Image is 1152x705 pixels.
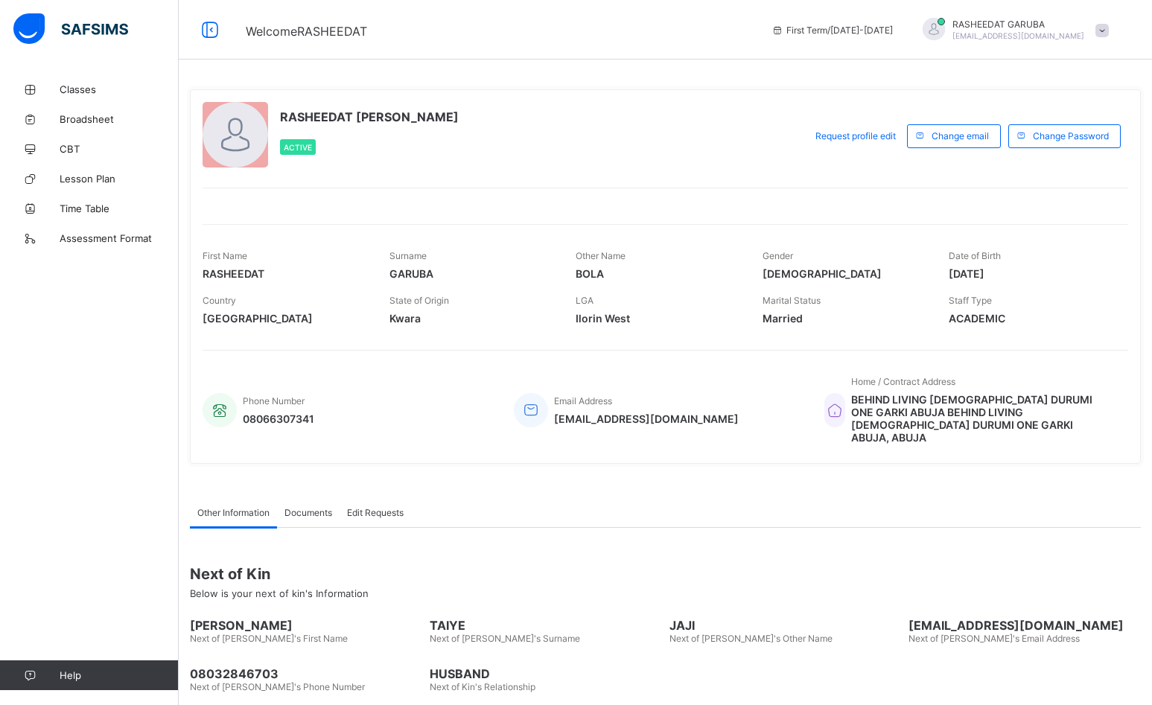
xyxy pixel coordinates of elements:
span: Other Information [197,507,270,518]
span: Help [60,669,178,681]
span: [EMAIL_ADDRESS][DOMAIN_NAME] [952,31,1084,40]
span: Marital Status [763,295,821,306]
span: Change email [932,130,989,141]
span: Documents [284,507,332,518]
span: Email Address [554,395,612,406]
span: Next of [PERSON_NAME]'s Surname [430,633,580,644]
span: [GEOGRAPHIC_DATA] [203,312,367,325]
span: 08032846703 [190,666,422,681]
span: First Name [203,250,247,261]
span: Home / Contract Address [851,376,955,387]
span: Welcome RASHEEDAT [246,24,367,39]
span: Staff Type [949,295,992,306]
span: Time Table [60,202,179,214]
span: Lesson Plan [60,173,179,185]
span: Below is your next of kin's Information [190,587,369,599]
span: Date of Birth [949,250,1001,261]
span: CBT [60,143,179,155]
span: RASHEEDAT [PERSON_NAME] [280,109,459,124]
img: safsims [13,13,128,45]
span: Kwara [389,312,554,325]
span: GARUBA [389,267,554,280]
div: RASHEEDATGARUBA [908,18,1116,42]
span: Country [203,295,236,306]
span: Next of [PERSON_NAME]'s Email Address [908,633,1080,644]
span: Next of [PERSON_NAME]'s Other Name [669,633,833,644]
span: [EMAIL_ADDRESS][DOMAIN_NAME] [554,412,739,425]
span: Next of [PERSON_NAME]'s Phone Number [190,681,365,692]
span: Active [284,143,312,152]
span: Ilorin West [576,312,740,325]
span: BOLA [576,267,740,280]
span: Change Password [1033,130,1109,141]
span: Assessment Format [60,232,179,244]
span: RASHEEDAT [203,267,367,280]
span: [PERSON_NAME] [190,618,422,633]
span: Next of Kin [190,565,1141,583]
span: Gender [763,250,793,261]
span: ACADEMIC [949,312,1113,325]
span: Surname [389,250,427,261]
span: TAIYE [430,618,662,633]
span: Phone Number [243,395,305,406]
span: JAJI [669,618,902,633]
span: Other Name [576,250,626,261]
span: [EMAIL_ADDRESS][DOMAIN_NAME] [908,618,1141,633]
span: [DATE] [949,267,1113,280]
span: HUSBAND [430,666,662,681]
span: Edit Requests [347,507,404,518]
span: BEHIND LIVING [DEMOGRAPHIC_DATA] DURUMI ONE GARKI ABUJA BEHIND LIVING [DEMOGRAPHIC_DATA] DURUMI O... [851,393,1113,444]
span: Married [763,312,927,325]
span: Request profile edit [815,130,896,141]
span: RASHEEDAT GARUBA [952,19,1084,30]
span: Classes [60,83,179,95]
span: Next of [PERSON_NAME]'s First Name [190,633,348,644]
span: Next of Kin's Relationship [430,681,535,692]
span: Broadsheet [60,113,179,125]
span: 08066307341 [243,412,314,425]
span: [DEMOGRAPHIC_DATA] [763,267,927,280]
span: session/term information [771,25,893,36]
span: State of Origin [389,295,449,306]
span: LGA [576,295,593,306]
